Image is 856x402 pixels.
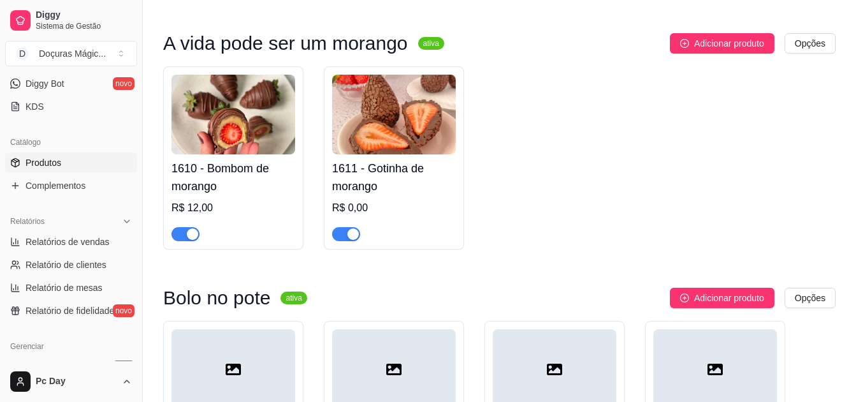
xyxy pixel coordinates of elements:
span: Entregadores [25,361,79,373]
span: KDS [25,100,44,113]
span: Opções [795,36,825,50]
button: Adicionar produto [670,33,774,54]
a: Relatório de fidelidadenovo [5,301,137,321]
button: Opções [785,288,836,308]
span: Relatórios de vendas [25,235,110,248]
span: D [16,47,29,60]
span: Pc Day [36,376,117,387]
span: plus-circle [680,39,689,48]
a: Diggy Botnovo [5,73,137,94]
a: Entregadoresnovo [5,357,137,377]
button: Opções [785,33,836,54]
sup: ativa [280,292,307,304]
h3: Bolo no pote [163,290,270,306]
span: plus-circle [680,294,689,302]
span: Adicionar produto [694,291,764,305]
span: Diggy [36,10,132,21]
button: Adicionar produto [670,288,774,308]
span: Complementos [25,179,85,192]
span: Produtos [25,156,61,169]
span: Sistema de Gestão [36,21,132,31]
a: Relatório de clientes [5,255,137,275]
div: R$ 0,00 [332,200,456,216]
button: Select a team [5,41,137,66]
a: Relatório de mesas [5,278,137,298]
div: Catálogo [5,132,137,153]
h4: 1610 - Bombom de morango [171,160,295,195]
span: Diggy Bot [25,77,64,90]
h4: 1611 - Gotinha de morango [332,160,456,195]
div: Gerenciar [5,336,137,357]
a: DiggySistema de Gestão [5,5,137,36]
div: R$ 12,00 [171,200,295,216]
img: product-image [171,75,295,154]
span: Opções [795,291,825,305]
span: Relatório de clientes [25,258,106,271]
button: Pc Day [5,366,137,397]
img: product-image [332,75,456,154]
a: KDS [5,96,137,117]
a: Relatórios de vendas [5,232,137,252]
div: Doçuras Mágic ... [39,47,106,60]
span: Relatório de fidelidade [25,304,114,317]
a: Complementos [5,175,137,196]
a: Produtos [5,153,137,173]
span: Relatório de mesas [25,281,103,294]
span: Adicionar produto [694,36,764,50]
h3: A vida pode ser um morango [163,36,408,51]
span: Relatórios [10,216,45,227]
sup: ativa [418,37,444,50]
